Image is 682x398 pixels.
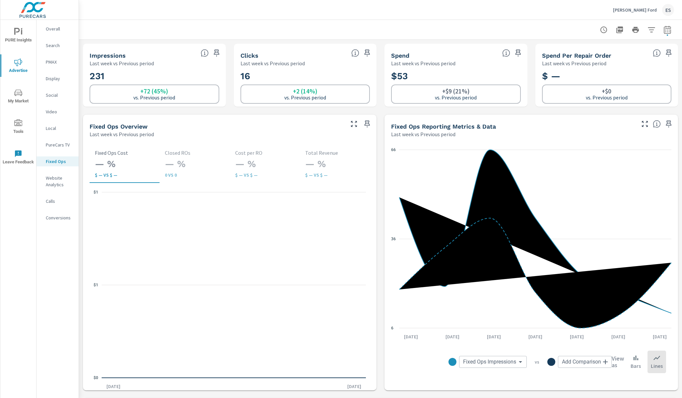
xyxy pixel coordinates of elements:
span: Save this to your personalized report [663,119,674,129]
p: Total Revenue [305,150,365,156]
p: Lines [651,362,663,370]
h5: Spend Per Repair Order [542,52,611,59]
p: Fixed Ops Cost [95,150,154,156]
p: Closed ROs [165,150,224,156]
span: My Market [2,89,34,105]
button: Print Report [629,23,642,36]
div: Social [36,90,79,100]
div: Display [36,74,79,84]
p: [DATE] [399,333,423,340]
h5: Fixed Ops Reporting Metrics & Data [391,123,496,130]
button: Select Date Range [661,23,674,36]
p: [DATE] [343,383,366,390]
span: Advertise [2,58,34,75]
div: Add Comparison [558,356,612,368]
h6: +$9 (21%) [442,88,470,94]
div: nav menu [0,20,36,172]
h6: +72 (45%) [140,88,168,94]
h3: — % [305,158,365,170]
text: $1 [94,283,98,287]
div: Overall [36,24,79,34]
p: vs. Previous period [133,94,175,100]
h5: Impressions [90,52,126,59]
h6: View as [612,355,624,369]
h6: +$0 [602,88,611,94]
h5: Clicks [240,52,258,59]
button: Apply Filters [645,23,658,36]
div: PureCars TV [36,140,79,150]
text: 66 [391,147,396,152]
button: Make Fullscreen [640,119,650,129]
p: [DATE] [565,333,588,340]
p: Last week vs Previous period [90,59,154,67]
div: Fixed Ops [36,156,79,166]
p: Conversions [46,214,73,221]
span: Average cost of Fixed Operations-oriented advertising per each Repair Order closed at the dealer ... [653,49,661,57]
p: vs. Previous period [586,94,628,100]
span: Save this to your personalized report [513,48,523,58]
h3: — % [235,158,295,170]
p: Last week vs Previous period [391,130,455,138]
p: Last week vs Previous period [240,59,305,67]
p: $ — vs $ — [235,172,295,178]
text: $1 [94,190,98,195]
span: Understand Fixed Ops data over time and see how metrics compare to each other. [653,120,661,128]
p: Social [46,92,73,98]
span: Tools [2,119,34,136]
p: [DATE] [524,333,547,340]
p: Cost per RO [235,150,295,156]
p: Last week vs Previous period [391,59,455,67]
p: vs [527,359,547,365]
p: Overall [46,26,73,32]
p: Website Analytics [46,175,73,188]
p: vs. Previous period [284,94,326,100]
p: 0 vs 0 [165,172,224,178]
div: Conversions [36,213,79,223]
div: ES [662,4,674,16]
text: 36 [391,237,396,241]
text: $0 [94,375,98,380]
p: Bars [631,362,641,370]
p: Video [46,108,73,115]
p: [PERSON_NAME] Ford [613,7,657,13]
text: 6 [391,326,393,330]
button: "Export Report to PDF" [613,23,626,36]
p: Last week vs Previous period [90,130,154,138]
span: Save this to your personalized report [211,48,222,58]
div: Video [36,107,79,117]
span: Save this to your personalized report [663,48,674,58]
h3: — % [95,158,154,170]
p: Fixed Ops [46,158,73,165]
div: Calls [36,196,79,206]
p: Search [46,42,73,49]
p: PureCars TV [46,142,73,148]
span: The number of times an ad was shown on your behalf. [201,49,209,57]
div: Fixed Ops Impressions [459,356,527,368]
span: The number of times an ad was clicked by a consumer. [351,49,359,57]
p: [DATE] [102,383,125,390]
p: [DATE] [607,333,630,340]
div: Search [36,40,79,50]
button: Make Fullscreen [349,119,359,129]
p: vs. Previous period [435,94,477,100]
h2: 16 [240,70,370,82]
p: Last week vs Previous period [542,59,606,67]
span: Fixed Ops Impressions [463,359,516,365]
p: $ — vs $ — [305,172,365,178]
p: PMAX [46,59,73,65]
p: $ — vs $ — [95,172,154,178]
h6: +2 (14%) [293,88,317,94]
h5: Spend [391,52,409,59]
p: [DATE] [648,333,671,340]
h2: 231 [90,70,219,82]
h2: $ — [542,70,672,82]
div: Local [36,123,79,133]
p: [DATE] [482,333,506,340]
span: PURE Insights [2,28,34,44]
p: [DATE] [441,333,464,340]
h3: — % [165,158,224,170]
h2: $53 [391,70,521,82]
div: Website Analytics [36,173,79,190]
div: PMAX [36,57,79,67]
span: Save this to your personalized report [362,119,373,129]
